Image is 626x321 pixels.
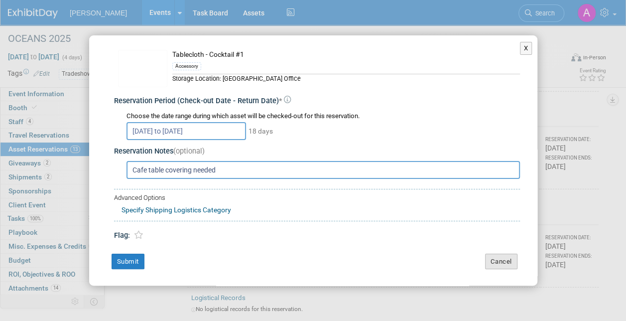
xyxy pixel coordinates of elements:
[114,231,130,240] span: Flag:
[485,254,517,270] button: Cancel
[126,112,520,121] div: Choose the date range during which asset will be checked-out for this reservation.
[126,122,246,140] input: Check-out Date - Return Date
[122,206,231,214] a: Specify Shipping Logistics Category
[248,127,273,135] span: 18 days
[114,147,520,157] div: Reservation Notes
[520,42,532,55] button: X
[172,74,520,83] div: Storage Location: [GEOGRAPHIC_DATA] Office
[173,147,205,156] span: (optional)
[172,62,201,70] div: Accessory
[114,96,520,107] div: Reservation Period (Check-out Date - Return Date)
[112,254,144,270] button: Submit
[172,50,520,60] div: Tablecloth - Cocktail #1
[114,193,520,203] div: Advanced Options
